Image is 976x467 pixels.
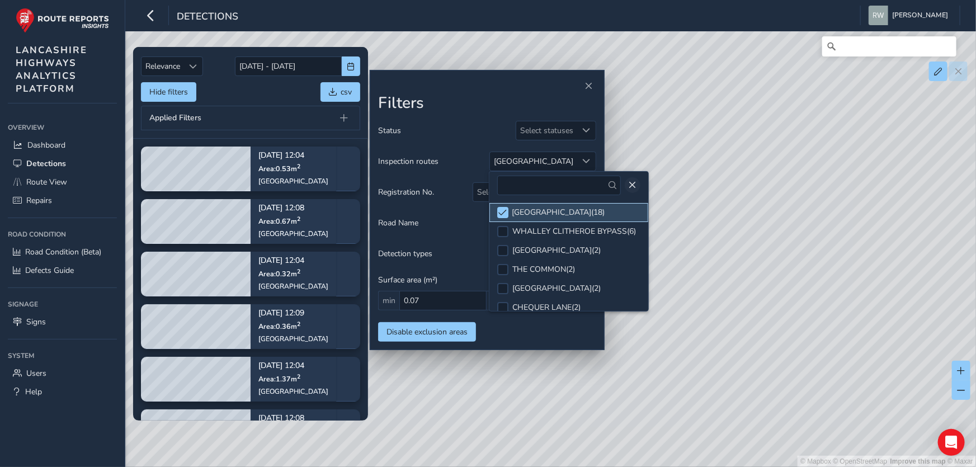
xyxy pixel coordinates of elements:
[8,136,117,154] a: Dashboard
[297,214,300,223] sup: 2
[25,265,74,276] span: Defects Guide
[16,44,87,95] span: LANCASHIRE HIGHWAYS ANALYTICS PLATFORM
[512,264,575,275] div: THE COMMON ( 2 )
[258,163,300,173] span: Area: 0.53 m
[258,257,328,265] p: [DATE] 12:04
[516,121,577,140] div: Select statuses
[8,119,117,136] div: Overview
[141,82,196,102] button: Hide filters
[26,177,67,187] span: Route View
[258,176,328,185] div: [GEOGRAPHIC_DATA]
[8,191,117,210] a: Repairs
[378,156,439,167] span: Inspection routes
[494,156,573,167] div: [GEOGRAPHIC_DATA]
[26,368,46,379] span: Users
[8,261,117,280] a: Defects Guide
[378,187,434,197] span: Registration No.
[8,243,117,261] a: Road Condition (Beta)
[378,322,476,342] button: Disable exclusion areas
[378,218,418,228] span: Road Name
[378,275,437,285] span: Surface area (m²)
[177,10,238,25] span: Detections
[8,347,117,364] div: System
[297,267,300,275] sup: 2
[8,173,117,191] a: Route View
[25,386,42,397] span: Help
[8,383,117,401] a: Help
[512,226,636,237] div: WHALLEY CLITHEROE BYPASS ( 6 )
[258,268,300,278] span: Area: 0.32 m
[258,334,328,343] div: [GEOGRAPHIC_DATA]
[258,414,328,422] p: [DATE] 12:08
[297,162,300,170] sup: 2
[258,152,328,159] p: [DATE] 12:04
[487,291,509,310] span: max
[8,296,117,313] div: Signage
[142,57,184,76] span: Relevance
[297,372,300,380] sup: 2
[512,245,601,256] div: [GEOGRAPHIC_DATA] ( 2 )
[341,87,352,97] span: csv
[258,309,328,317] p: [DATE] 12:09
[8,154,117,173] a: Detections
[26,158,66,169] span: Detections
[378,248,432,259] span: Detection types
[399,291,487,310] input: 0
[512,283,601,294] div: [GEOGRAPHIC_DATA] ( 2 )
[8,226,117,243] div: Road Condition
[869,6,888,25] img: diamond-layout
[258,281,328,290] div: [GEOGRAPHIC_DATA]
[26,317,46,327] span: Signs
[581,78,596,94] button: Close
[258,229,328,238] div: [GEOGRAPHIC_DATA]
[822,36,956,56] input: Search
[27,140,65,150] span: Dashboard
[378,125,401,136] span: Status
[297,319,300,328] sup: 2
[149,114,201,122] span: Applied Filters
[258,374,300,383] span: Area: 1.37 m
[892,6,948,25] span: [PERSON_NAME]
[184,57,202,76] div: Sort by Date
[512,302,581,313] div: CHEQUER LANE ( 2 )
[625,177,640,193] button: Close
[26,195,52,206] span: Repairs
[8,313,117,331] a: Signs
[258,216,300,225] span: Area: 0.67 m
[320,82,360,102] button: csv
[258,362,328,370] p: [DATE] 12:04
[8,364,117,383] a: Users
[258,204,328,212] p: [DATE] 12:08
[25,247,101,257] span: Road Condition (Beta)
[258,386,328,395] div: [GEOGRAPHIC_DATA]
[258,321,300,331] span: Area: 0.36 m
[869,6,952,25] button: [PERSON_NAME]
[378,291,399,310] span: min
[512,207,605,218] div: [GEOGRAPHIC_DATA] ( 18 )
[473,183,577,201] div: Select registration numbers
[378,94,596,113] h2: Filters
[938,429,965,456] div: Open Intercom Messenger
[16,8,109,33] img: rr logo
